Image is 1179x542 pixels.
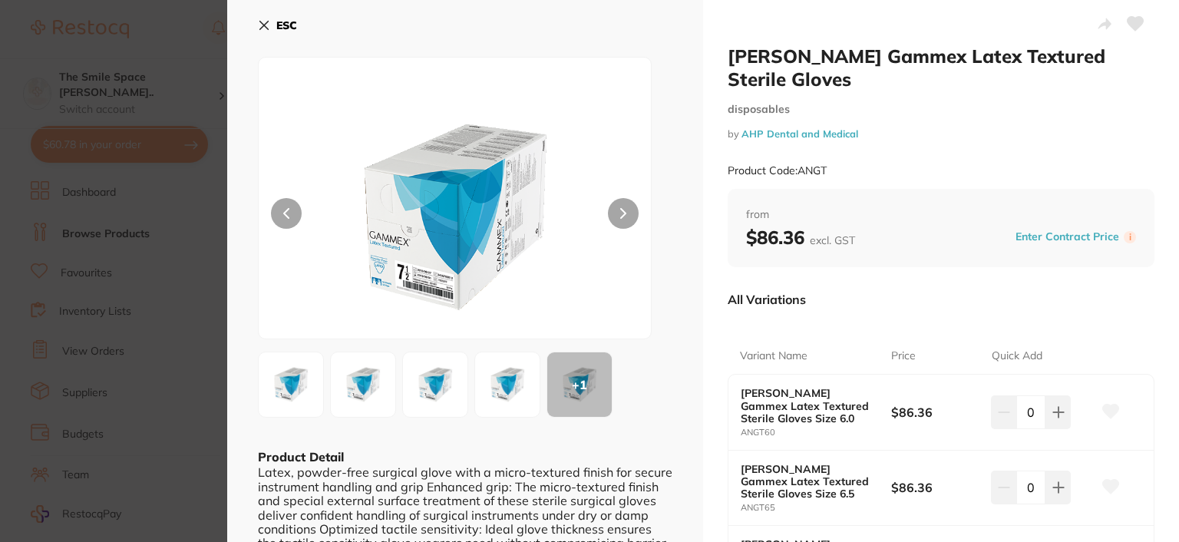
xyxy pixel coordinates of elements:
[408,357,463,412] img: MTg4
[746,226,855,249] b: $86.36
[741,463,876,500] b: [PERSON_NAME] Gammex Latex Textured Sterile Gloves Size 6.5
[1011,230,1124,244] button: Enter Contract Price
[263,357,319,412] img: MTg2
[746,207,1136,223] span: from
[992,349,1042,364] p: Quick Add
[728,128,1154,140] small: by
[337,96,573,339] img: MTg2
[1124,231,1136,243] label: i
[810,233,855,247] span: excl. GST
[258,12,297,38] button: ESC
[276,18,297,32] b: ESC
[547,352,612,417] div: + 1
[547,352,613,418] button: +1
[891,479,981,496] b: $86.36
[741,127,858,140] a: AHP Dental and Medical
[741,387,876,424] b: [PERSON_NAME] Gammex Latex Textured Sterile Gloves Size 6.0
[728,45,1154,91] h2: [PERSON_NAME] Gammex Latex Textured Sterile Gloves
[740,349,807,364] p: Variant Name
[728,164,827,177] small: Product Code: ANGT
[728,292,806,307] p: All Variations
[741,503,891,513] small: ANGT65
[258,449,344,464] b: Product Detail
[480,357,535,412] img: MTg5
[728,103,1154,116] small: disposables
[335,357,391,412] img: MTg3
[891,349,916,364] p: Price
[741,428,891,438] small: ANGT60
[891,404,981,421] b: $86.36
